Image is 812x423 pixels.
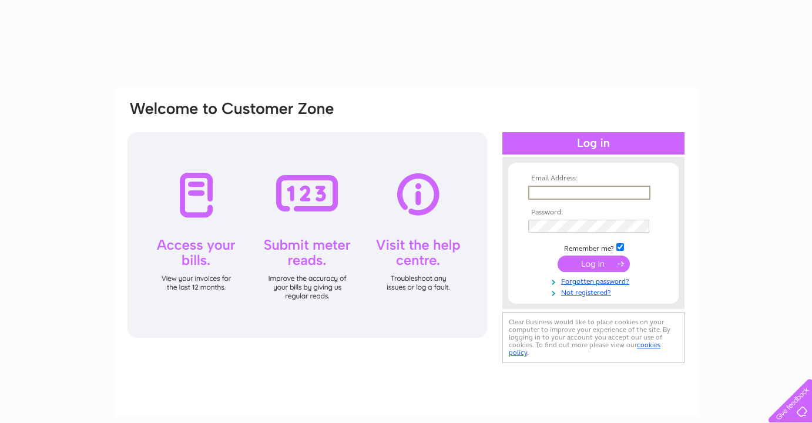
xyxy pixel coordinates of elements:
[502,312,685,363] div: Clear Business would like to place cookies on your computer to improve your experience of the sit...
[525,209,662,217] th: Password:
[525,241,662,253] td: Remember me?
[528,286,662,297] a: Not registered?
[528,275,662,286] a: Forgotten password?
[525,174,662,183] th: Email Address:
[558,256,630,272] input: Submit
[509,341,660,357] a: cookies policy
